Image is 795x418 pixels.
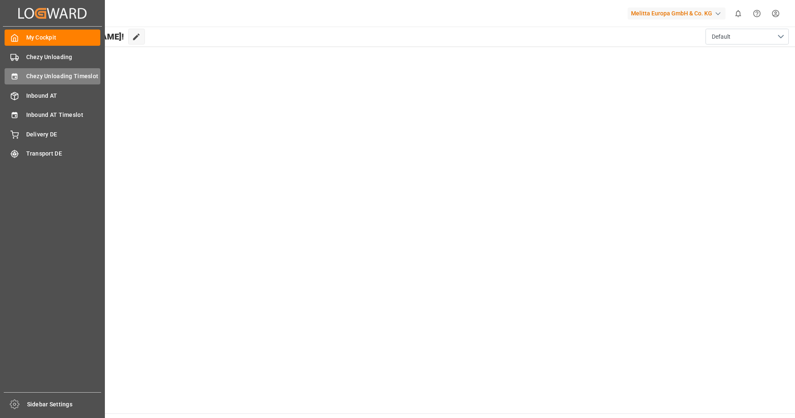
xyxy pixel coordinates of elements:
[748,4,766,23] button: Help Center
[26,33,101,42] span: My Cockpit
[729,4,748,23] button: show 0 new notifications
[27,400,102,409] span: Sidebar Settings
[35,29,124,45] span: Hello [PERSON_NAME]!
[5,126,100,142] a: Delivery DE
[5,146,100,162] a: Transport DE
[5,49,100,65] a: Chezy Unloading
[628,5,729,21] button: Melitta Europa GmbH & Co. KG
[706,29,789,45] button: open menu
[26,149,101,158] span: Transport DE
[26,53,101,62] span: Chezy Unloading
[712,32,730,41] span: Default
[26,111,101,119] span: Inbound AT Timeslot
[5,107,100,123] a: Inbound AT Timeslot
[5,68,100,84] a: Chezy Unloading Timeslot
[5,30,100,46] a: My Cockpit
[5,87,100,104] a: Inbound AT
[26,130,101,139] span: Delivery DE
[628,7,725,20] div: Melitta Europa GmbH & Co. KG
[26,72,101,81] span: Chezy Unloading Timeslot
[26,92,101,100] span: Inbound AT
